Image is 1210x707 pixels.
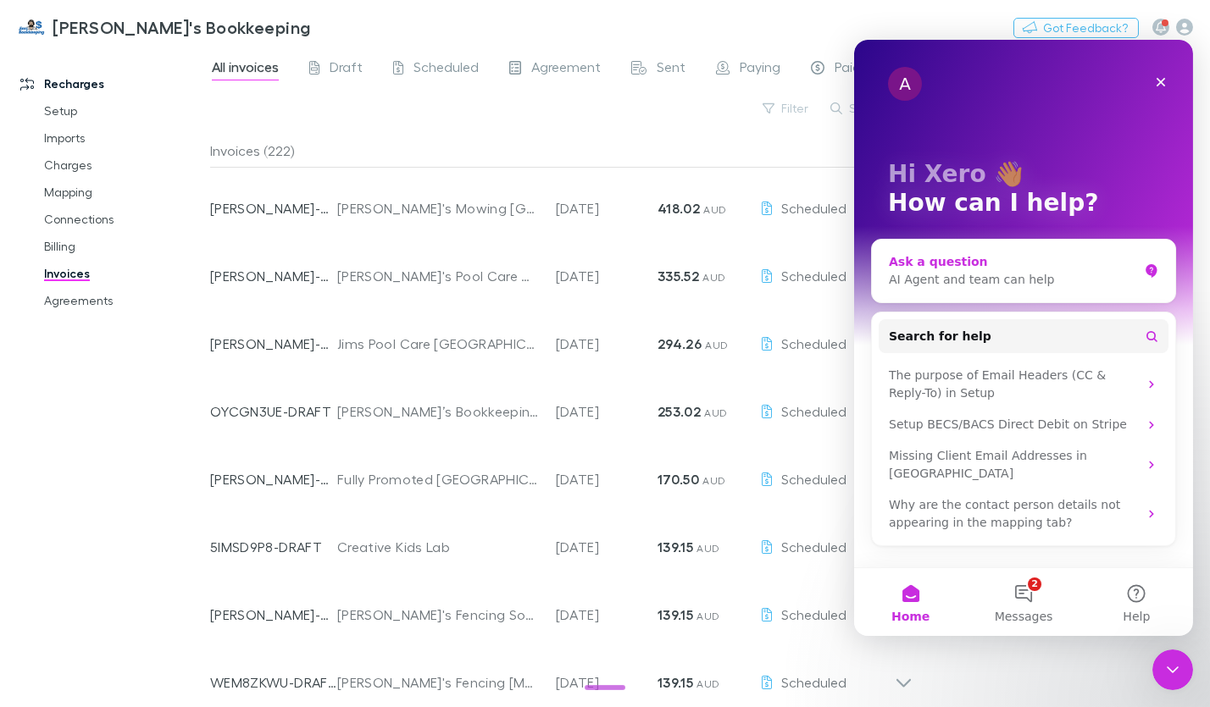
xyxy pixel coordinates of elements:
p: OYCGN3UE-DRAFT [210,401,337,422]
span: Scheduled [781,471,846,487]
strong: 139.15 [658,539,693,555]
div: Fully Promoted [GEOGRAPHIC_DATA] [337,469,539,489]
p: [DATE] [556,198,658,218]
a: Mapping [27,179,219,206]
p: [DATE] [556,672,658,693]
p: [PERSON_NAME]-0135 [210,334,337,354]
a: Connections [27,206,219,233]
p: [PERSON_NAME]-0145 [210,198,337,218]
span: Scheduled [781,200,846,216]
span: Paying [740,58,780,80]
p: [PERSON_NAME]-0122 [210,469,337,489]
p: [DATE] [556,537,658,557]
a: Recharges [3,70,219,97]
a: Charges [27,152,219,179]
span: Sent [657,58,685,80]
div: [PERSON_NAME]'s Pool Care Warralily Cancelled [DATE] [337,266,539,286]
span: Scheduled [781,674,846,690]
iframe: Intercom live chat [1152,649,1193,690]
p: [DATE] [556,334,658,354]
button: Got Feedback? [1013,18,1139,38]
span: Agreement [531,58,601,80]
span: Scheduled [781,606,846,622]
div: [PERSON_NAME]'s Fencing [MEDICAL_DATA] Gully [337,672,539,693]
strong: 294.26 [658,335,702,352]
span: Scheduled [781,403,846,419]
a: [PERSON_NAME]'s Bookkeeping [7,7,321,47]
span: AUD [704,203,727,216]
strong: 418.02 [658,200,700,217]
span: AUD [697,542,720,555]
div: [PERSON_NAME]'s Mowing [GEOGRAPHIC_DATA] [GEOGRAPHIC_DATA] [DATE] [337,198,539,218]
span: AUD [697,677,720,690]
div: [PERSON_NAME]-0145[PERSON_NAME]'s Mowing [GEOGRAPHIC_DATA] [GEOGRAPHIC_DATA] [DATE][DATE]418.02 A... [197,168,926,235]
strong: 139.15 [658,606,693,623]
div: [PERSON_NAME]-0176[PERSON_NAME]'s Fencing Somerville[DATE]139.15 AUDScheduled [197,574,926,642]
a: Setup [27,97,219,124]
span: Paid [835,58,861,80]
p: [DATE] [556,605,658,625]
a: Agreements [27,287,219,314]
button: Filter [754,98,819,119]
span: All invoices [212,58,279,80]
span: AUD [703,474,726,487]
strong: 335.52 [658,268,699,284]
span: Scheduled [781,335,846,351]
p: [DATE] [556,401,658,422]
span: Scheduled [414,58,479,80]
div: [PERSON_NAME]-0124[PERSON_NAME]'s Pool Care Warralily Cancelled [DATE][DATE]335.52 AUDScheduled [197,235,926,303]
p: [PERSON_NAME]-0176 [210,605,337,625]
strong: 170.50 [658,471,699,488]
span: AUD [705,406,728,419]
span: AUD [697,610,720,622]
span: AUD [703,271,726,284]
button: Search [822,98,899,119]
strong: 253.02 [658,403,701,420]
p: [DATE] [556,469,658,489]
div: Creative Kids Lab [337,537,539,557]
p: [DATE] [556,266,658,286]
p: 5IMSD9P8-DRAFT [210,537,337,557]
span: Scheduled [781,539,846,555]
div: [PERSON_NAME]’s Bookkeeping ([GEOGRAPHIC_DATA]) [337,401,539,422]
a: Imports [27,124,219,152]
p: WEM8ZKWU-DRAFT [210,672,337,693]
iframe: Intercom live chat [854,40,1193,636]
div: Jims Pool Care [GEOGRAPHIC_DATA] [337,334,539,354]
strong: 139.15 [658,674,693,691]
div: [PERSON_NAME]-0122Fully Promoted [GEOGRAPHIC_DATA][DATE]170.50 AUDScheduled [197,439,926,506]
h3: [PERSON_NAME]'s Bookkeeping [53,17,310,37]
img: Jim's Bookkeeping's Logo [17,17,46,37]
div: [PERSON_NAME]'s Fencing Somerville [337,605,539,625]
span: AUD [706,339,729,351]
span: Draft [330,58,363,80]
a: Invoices [27,260,219,287]
p: [PERSON_NAME]-0124 [210,266,337,286]
div: [PERSON_NAME]-0135Jims Pool Care [GEOGRAPHIC_DATA][DATE]294.26 AUDScheduled [197,303,926,371]
a: Billing [27,233,219,260]
div: OYCGN3UE-DRAFT[PERSON_NAME]’s Bookkeeping ([GEOGRAPHIC_DATA])[DATE]253.02 AUDScheduled [197,371,926,439]
div: 5IMSD9P8-DRAFTCreative Kids Lab[DATE]139.15 AUDScheduled [197,506,926,574]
